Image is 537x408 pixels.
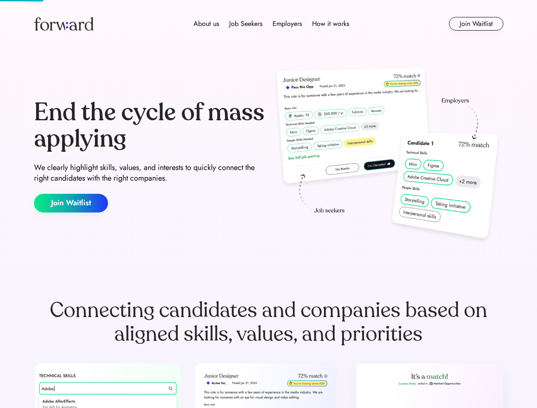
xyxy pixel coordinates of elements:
div: We clearly highlight skills, values, and interests to quickly connect the right candidates with t... [34,162,265,184]
div: How it works [312,19,349,29]
img: Forward logo [34,17,94,31]
div: Employers [273,19,302,29]
img: hero-image.png [272,65,503,247]
button: Join Waitlist [34,194,108,212]
div: About us [193,19,219,29]
div: Connecting candidates and companies based on aligned skills, values, and priorities [34,298,503,346]
div: End the cycle of mass applying [34,99,265,152]
div: Job Seekers [229,19,262,29]
button: Join Waitlist [449,17,503,31]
